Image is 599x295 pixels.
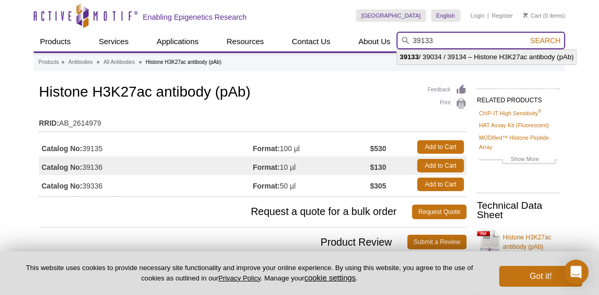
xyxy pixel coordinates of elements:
[39,118,59,128] strong: RRID:
[487,9,489,22] li: |
[477,88,560,107] h2: RELATED PRODUCTS
[253,138,370,156] td: 100 µl
[479,154,558,166] a: Show More
[499,266,582,287] button: Got it!
[477,226,560,258] a: Histone H3K27ac antibody (pAb)
[530,36,561,45] span: Search
[397,50,576,64] li: / 39034 / 39134 – Histone H3K27ac antibody (pAb)
[61,59,64,65] li: »
[38,58,59,67] a: Products
[479,133,558,152] a: MODified™ Histone Peptide Array
[221,32,270,51] a: Resources
[253,175,370,194] td: 50 µl
[39,138,253,156] td: 39135
[417,140,464,154] a: Add to Cart
[285,32,336,51] a: Contact Us
[352,32,397,51] a: About Us
[407,235,467,249] a: Submit a Review
[428,84,467,96] a: Feedback
[17,263,482,283] p: This website uses cookies to provide necessary site functionality and improve your online experie...
[538,109,542,114] sup: ®
[39,84,467,102] h1: Histone H3K27ac antibody (pAb)
[42,163,83,172] strong: Catalog No:
[527,36,564,45] button: Search
[253,156,370,175] td: 10 µl
[412,205,467,219] a: Request Quote
[428,98,467,110] a: Print
[304,273,356,282] button: cookie settings
[397,32,565,49] input: Keyword, Cat. No.
[253,181,280,191] strong: Format:
[479,120,549,130] a: HAT Assay Kit (Fluorescent)
[69,58,93,67] a: Antibodies
[370,181,386,191] strong: $305
[139,59,142,65] li: »
[523,12,528,18] img: Your Cart
[523,9,565,22] li: (0 items)
[42,144,83,153] strong: Catalog No:
[400,53,419,61] strong: 39133
[477,201,560,220] h2: Technical Data Sheet
[143,12,247,22] h2: Enabling Epigenetics Research
[39,235,407,249] span: Product Review
[370,144,386,153] strong: $530
[523,12,541,19] a: Cart
[479,109,541,118] a: ChIP-IT High Sensitivity®
[39,156,253,175] td: 39136
[97,59,100,65] li: »
[92,32,135,51] a: Services
[564,260,589,285] div: Open Intercom Messenger
[146,59,222,65] li: Histone H3K27ac antibody (pAb)
[39,112,467,129] td: AB_2614979
[370,163,386,172] strong: $130
[39,205,412,219] span: Request a quote for a bulk order
[253,163,280,172] strong: Format:
[104,58,135,67] a: All Antibodies
[417,159,464,172] a: Add to Cart
[417,178,464,191] a: Add to Cart
[471,12,485,19] a: Login
[42,181,83,191] strong: Catalog No:
[34,32,77,51] a: Products
[39,175,253,194] td: 39336
[431,9,460,22] a: English
[492,12,513,19] a: Register
[253,144,280,153] strong: Format:
[151,32,205,51] a: Applications
[356,9,426,22] a: [GEOGRAPHIC_DATA]
[219,274,261,282] a: Privacy Policy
